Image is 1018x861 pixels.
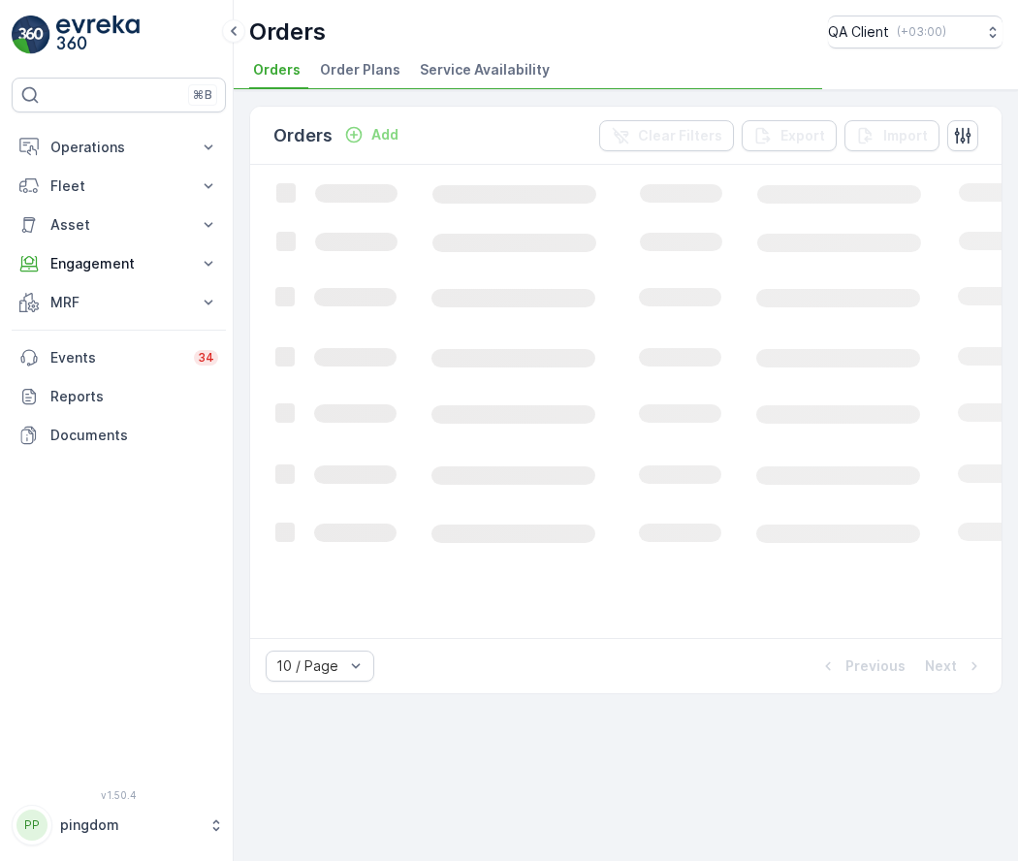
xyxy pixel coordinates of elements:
[12,283,226,322] button: MRF
[12,128,226,167] button: Operations
[844,120,939,151] button: Import
[12,16,50,54] img: logo
[320,60,400,80] span: Order Plans
[12,338,226,377] a: Events34
[923,654,986,678] button: Next
[12,244,226,283] button: Engagement
[56,16,140,54] img: logo_light-DOdMpM7g.png
[50,138,187,157] p: Operations
[828,16,1002,48] button: QA Client(+03:00)
[50,348,182,367] p: Events
[12,377,226,416] a: Reports
[845,656,906,676] p: Previous
[420,60,550,80] span: Service Availability
[60,815,199,835] p: pingdom
[780,126,825,145] p: Export
[50,176,187,196] p: Fleet
[828,22,889,42] p: QA Client
[193,87,212,103] p: ⌘B
[12,416,226,455] a: Documents
[742,120,837,151] button: Export
[12,167,226,206] button: Fleet
[50,426,218,445] p: Documents
[249,16,326,48] p: Orders
[273,122,333,149] p: Orders
[12,789,226,801] span: v 1.50.4
[50,215,187,235] p: Asset
[925,656,957,676] p: Next
[50,293,187,312] p: MRF
[883,126,928,145] p: Import
[599,120,734,151] button: Clear Filters
[50,387,218,406] p: Reports
[336,123,406,146] button: Add
[198,350,214,366] p: 34
[12,805,226,845] button: PPpingdom
[816,654,907,678] button: Previous
[253,60,301,80] span: Orders
[50,254,187,273] p: Engagement
[16,810,48,841] div: PP
[12,206,226,244] button: Asset
[897,24,946,40] p: ( +03:00 )
[371,125,398,144] p: Add
[638,126,722,145] p: Clear Filters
